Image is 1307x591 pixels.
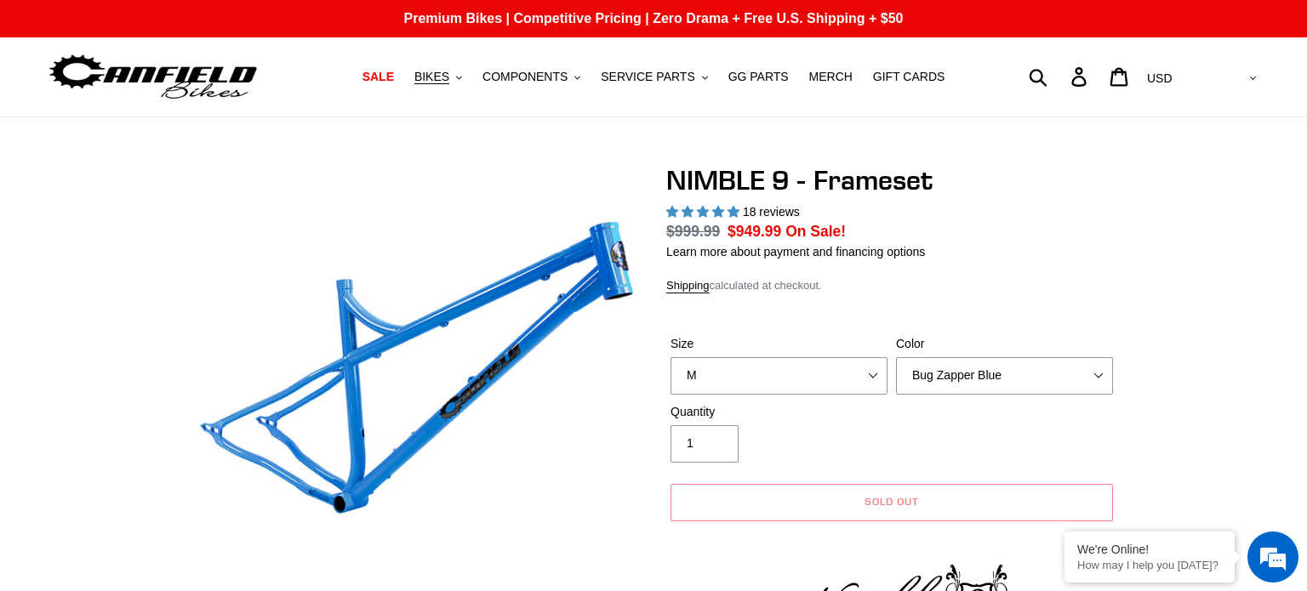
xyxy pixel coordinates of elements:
[354,65,402,88] a: SALE
[601,70,694,84] span: SERVICE PARTS
[865,65,954,88] a: GIFT CARDS
[482,70,568,84] span: COMPONENTS
[720,65,797,88] a: GG PARTS
[666,277,1117,294] div: calculated at checkout.
[414,70,449,84] span: BIKES
[728,223,781,240] span: $949.99
[406,65,471,88] button: BIKES
[896,335,1113,353] label: Color
[47,50,260,104] img: Canfield Bikes
[666,205,743,219] span: 4.89 stars
[1077,543,1222,556] div: We're Online!
[666,279,710,293] a: Shipping
[671,335,888,353] label: Size
[1077,559,1222,571] p: How may I help you today?
[743,205,800,219] span: 18 reviews
[671,403,888,421] label: Quantity
[728,70,789,84] span: GG PARTS
[592,65,716,88] button: SERVICE PARTS
[1038,58,1082,95] input: Search
[666,164,1117,196] h1: NIMBLE 9 - Frameset
[785,220,846,242] span: On Sale!
[801,65,861,88] a: MERCH
[809,70,853,84] span: MERCH
[474,65,589,88] button: COMPONENTS
[666,245,925,259] a: Learn more about payment and financing options
[873,70,945,84] span: GIFT CARDS
[865,495,919,508] span: Sold out
[362,70,394,84] span: SALE
[666,223,720,240] s: $999.99
[671,484,1113,521] button: Sold out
